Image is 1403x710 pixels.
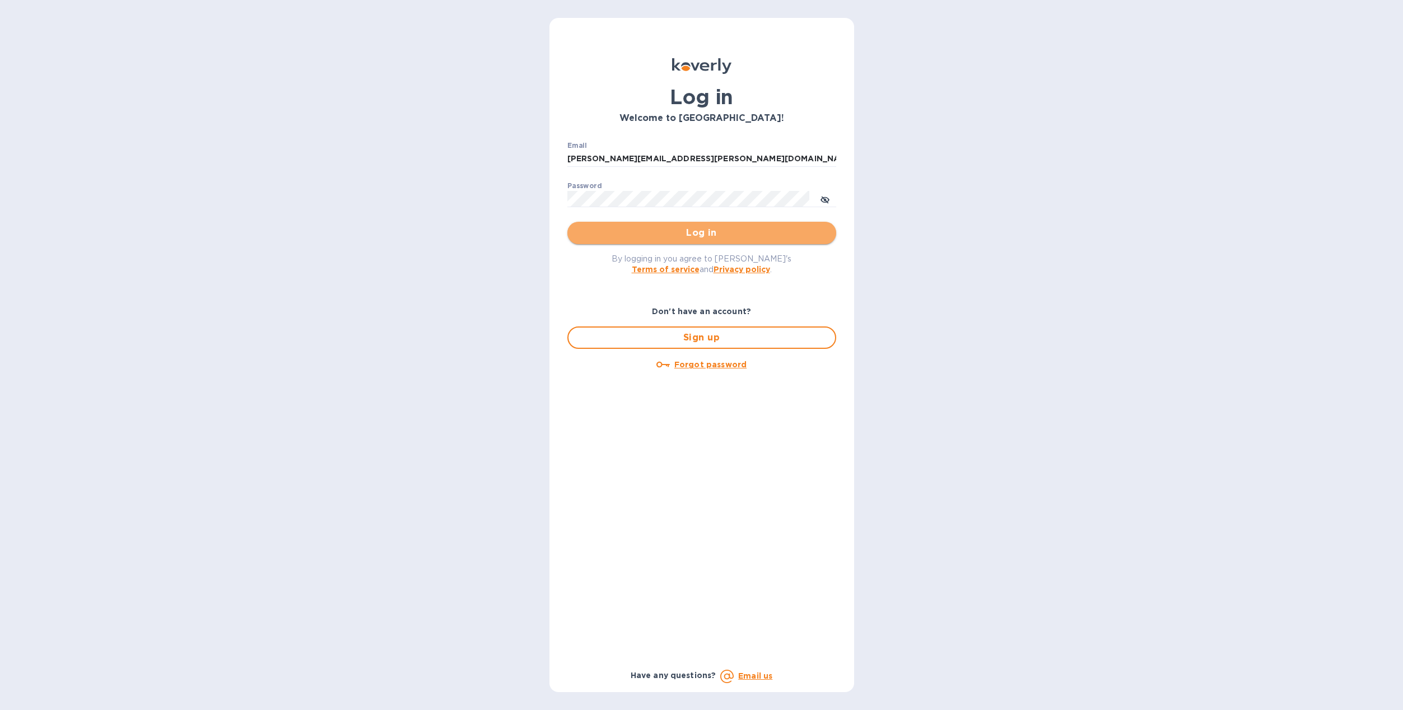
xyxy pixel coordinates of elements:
[567,222,836,244] button: Log in
[567,113,836,124] h3: Welcome to [GEOGRAPHIC_DATA]!
[672,58,731,74] img: Koverly
[577,331,826,344] span: Sign up
[567,326,836,349] button: Sign up
[567,142,587,149] label: Email
[814,188,836,210] button: toggle password visibility
[738,671,772,680] a: Email us
[631,671,716,680] b: Have any questions?
[567,151,836,167] input: Enter email address
[632,265,700,274] a: Terms of service
[567,183,602,189] label: Password
[576,226,827,240] span: Log in
[652,307,751,316] b: Don't have an account?
[714,265,770,274] a: Privacy policy
[674,360,747,369] u: Forgot password
[612,254,791,274] span: By logging in you agree to [PERSON_NAME]'s and .
[567,85,836,109] h1: Log in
